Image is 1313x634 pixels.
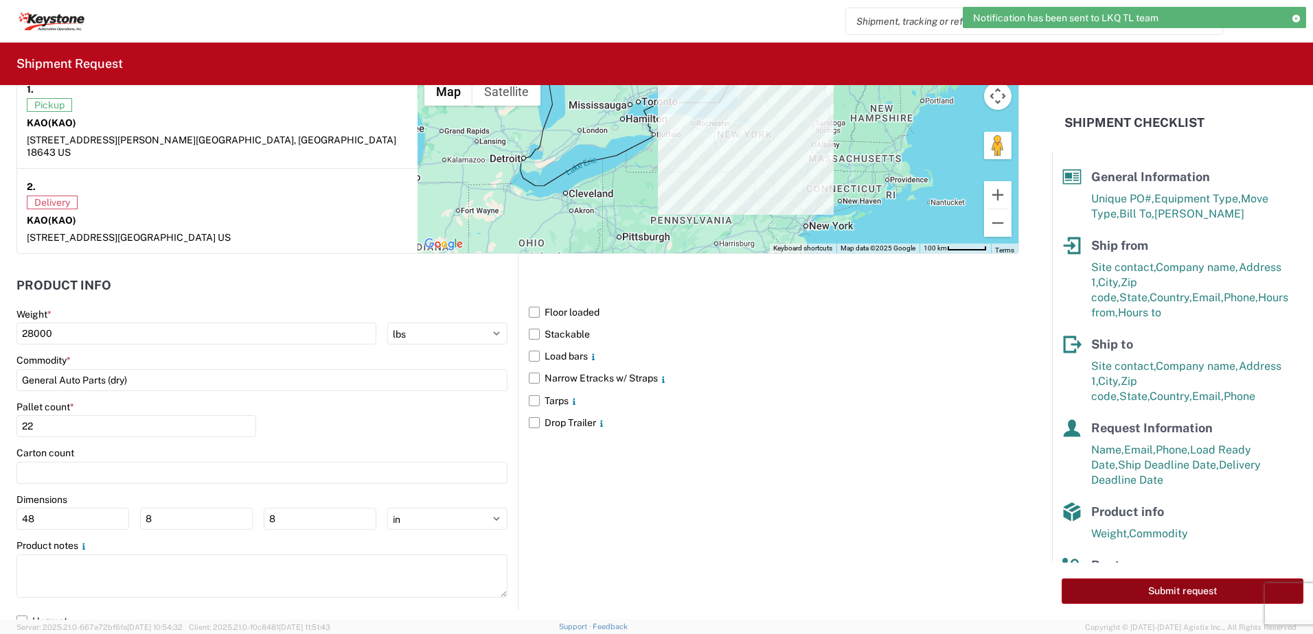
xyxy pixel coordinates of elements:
span: Notification has been sent to LKQ TL team [973,12,1158,24]
span: Ship to [1091,337,1133,351]
a: Terms [995,246,1014,254]
span: [DATE] 10:54:32 [127,623,183,631]
label: Drop Trailer [529,412,1019,434]
span: Equipment Type, [1154,192,1241,205]
button: Show satellite imagery [472,78,540,106]
span: Phone, [1156,443,1190,456]
label: Carton count [16,447,74,459]
strong: KAO [27,215,76,226]
span: Hours to [1118,306,1161,319]
span: (KAO) [48,117,76,128]
span: Company name, [1156,360,1239,373]
span: Country, [1150,390,1192,403]
label: Narrow Etracks w/ Straps [529,367,1019,389]
label: Weight [16,308,52,320]
span: 100 km [924,244,947,252]
button: Zoom in [984,181,1012,209]
span: Copyright © [DATE]-[DATE] Agistix Inc., All Rights Reserved [1085,621,1297,633]
span: [DATE] 11:51:43 [279,623,330,631]
strong: KAO [27,117,76,128]
span: Country, [1150,291,1192,304]
span: Phone [1224,390,1255,403]
span: [GEOGRAPHIC_DATA] US [117,232,231,243]
label: Dimensions [16,493,67,506]
strong: 2. [27,178,36,196]
span: Route [1091,558,1127,572]
span: [PERSON_NAME] [1154,207,1244,220]
span: Email, [1124,443,1156,456]
button: Show street map [424,78,472,106]
span: Ship Deadline Date, [1118,458,1219,471]
button: Map camera controls [984,82,1012,110]
label: Tarps [529,390,1019,412]
input: W [140,508,253,530]
span: Weight, [1091,527,1129,540]
span: [STREET_ADDRESS][PERSON_NAME] [27,134,196,145]
label: Floor loaded [529,301,1019,323]
span: Commodity [1129,527,1188,540]
h2: Product Info [16,279,111,292]
span: Request Information [1091,421,1213,435]
span: Delivery [27,196,78,209]
h2: Shipment Request [16,56,123,72]
span: (KAO) [48,215,76,226]
span: Unique PO#, [1091,192,1154,205]
span: Server: 2025.21.0-667a72bf6fa [16,623,183,631]
input: H [264,508,376,530]
span: Email, [1192,390,1224,403]
button: Map Scale: 100 km per 54 pixels [920,244,991,253]
span: [GEOGRAPHIC_DATA], [GEOGRAPHIC_DATA] 18643 US [27,134,396,158]
a: Open this area in Google Maps (opens a new window) [421,235,466,253]
label: Stackable [529,323,1019,345]
span: Client: 2025.21.0-f0c8481 [189,623,330,631]
button: Keyboard shortcuts [773,244,832,253]
span: Phone, [1224,291,1258,304]
label: Commodity [16,354,71,366]
span: Name, [1091,443,1124,456]
span: State, [1119,390,1150,403]
span: Ship from [1091,238,1148,253]
span: Product info [1091,504,1164,519]
img: Google [421,235,466,253]
a: Feedback [593,622,628,631]
span: General Information [1091,169,1210,184]
label: Load bars [529,345,1019,367]
strong: 1. [27,81,34,98]
span: Company name, [1156,261,1239,274]
button: Submit request [1062,578,1303,604]
span: Map data ©2025 Google [841,244,915,252]
input: Shipment, tracking or reference number [846,8,1202,34]
label: Hazmat [16,610,1019,632]
button: Zoom out [984,209,1012,237]
span: City, [1098,375,1121,388]
span: Bill To, [1119,207,1154,220]
span: State, [1119,291,1150,304]
span: Site contact, [1091,360,1156,373]
span: Site contact, [1091,261,1156,274]
span: Pickup [27,98,72,112]
a: Support [559,622,593,631]
span: Email, [1192,291,1224,304]
input: L [16,508,129,530]
label: Product notes [16,539,89,552]
h2: Shipment Checklist [1064,115,1204,131]
span: City, [1098,276,1121,289]
label: Pallet count [16,401,74,413]
button: Drag Pegman onto the map to open Street View [984,132,1012,159]
span: [STREET_ADDRESS] [27,232,117,243]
